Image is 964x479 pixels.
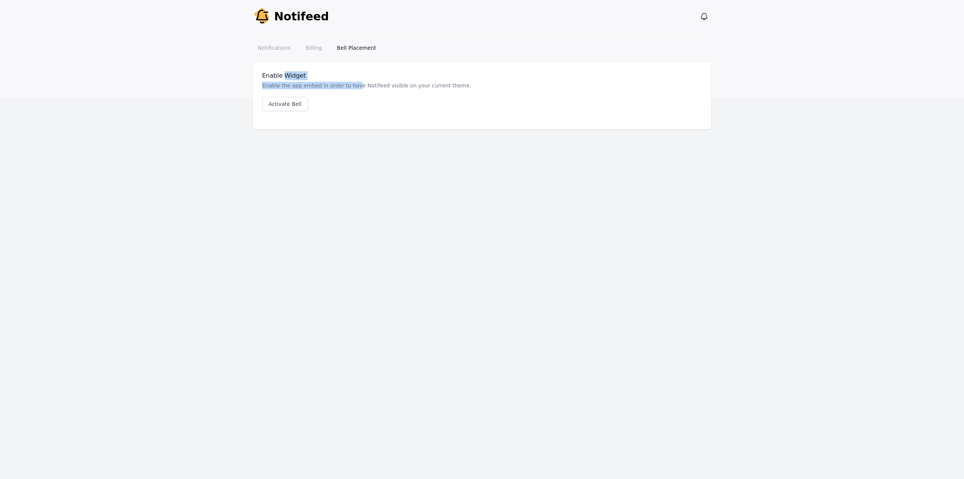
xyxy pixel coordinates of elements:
[253,41,295,55] a: Notifications
[333,41,381,55] a: Bell Placement
[262,82,702,89] p: Enable the app embed in order to have Notifeed visible on your current theme.
[274,10,329,23] span: Notifeed
[262,97,308,111] a: Activate Bell
[253,8,271,26] img: Your Company
[262,72,306,79] span: Enable Widget
[253,8,329,26] a: Notifeed
[301,41,326,55] a: Billing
